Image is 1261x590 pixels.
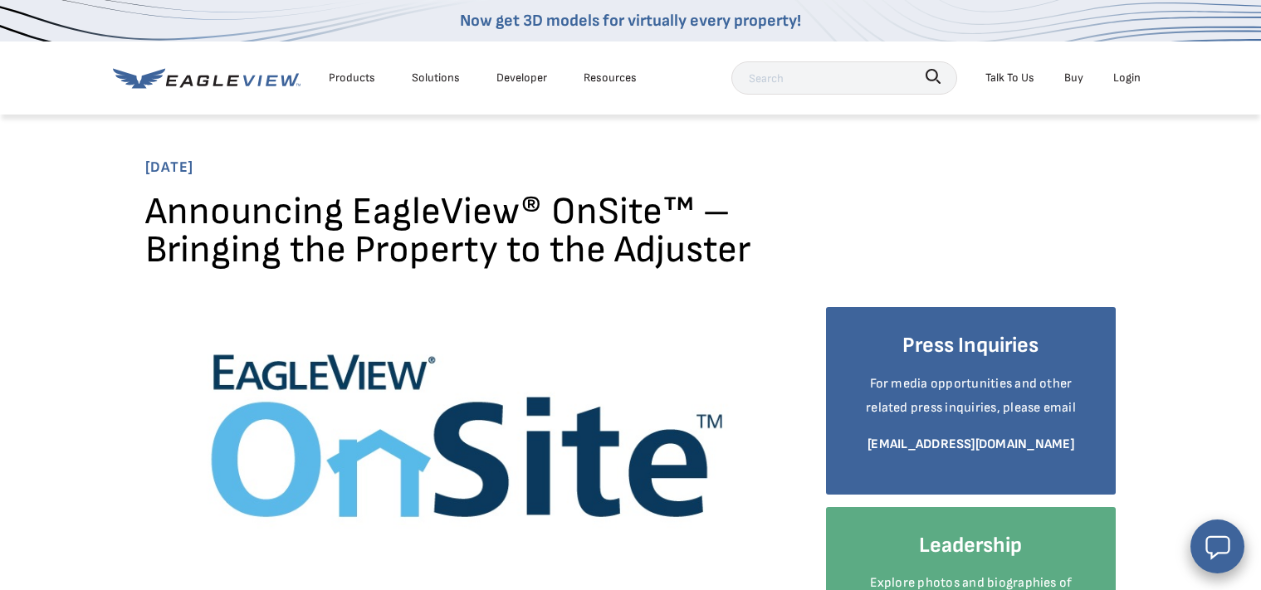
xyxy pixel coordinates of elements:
[1113,67,1141,88] div: Login
[851,373,1092,421] p: For media opportunities and other related press inquiries, please email
[145,319,793,577] img: EV-OnSite-Logo
[868,436,1074,452] a: [EMAIL_ADDRESS][DOMAIN_NAME]
[329,67,375,88] div: Products
[496,67,547,88] a: Developer
[145,193,793,282] h1: Announcing EagleView® OnSite™ – Bringing the Property to the Adjuster
[985,67,1034,88] div: Talk To Us
[731,61,957,95] input: Search
[1190,519,1244,573] button: Open chat window
[412,67,460,88] div: Solutions
[851,332,1092,360] h4: Press Inquiries
[1064,67,1083,88] a: Buy
[584,67,637,88] div: Resources
[851,532,1092,560] h4: Leadership
[145,154,1117,181] span: [DATE]
[460,11,801,31] a: Now get 3D models for virtually every property!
